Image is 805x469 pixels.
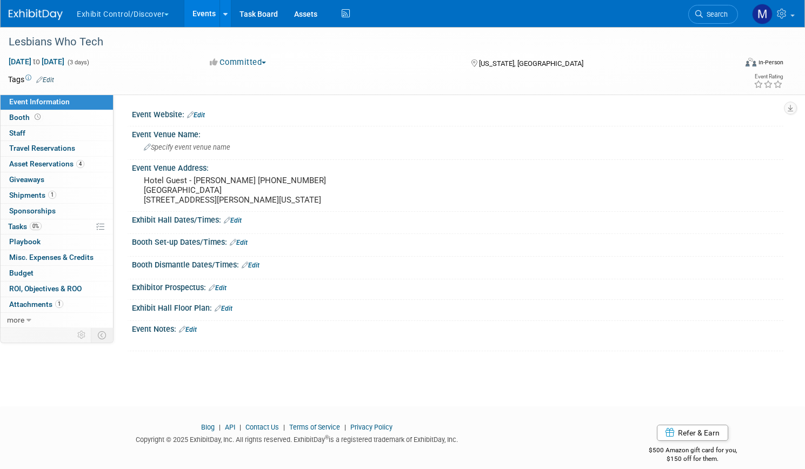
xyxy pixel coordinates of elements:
div: Event Notes: [132,321,783,335]
span: (3 days) [66,59,89,66]
span: Misc. Expenses & Credits [9,253,94,262]
span: Tasks [8,222,42,231]
div: Exhibit Hall Floor Plan: [132,300,783,314]
span: Budget [9,269,34,277]
div: $500 Amazon gift card for you, [602,439,783,464]
span: Shipments [9,191,56,199]
sup: ® [325,434,329,440]
div: Exhibitor Prospectus: [132,279,783,293]
a: Shipments1 [1,188,113,203]
a: Misc. Expenses & Credits [1,250,113,265]
a: Budget [1,266,113,281]
a: Edit [187,111,205,119]
div: Event Website: [132,106,783,120]
div: Booth Dismantle Dates/Times: [132,257,783,271]
span: Sponsorships [9,206,56,215]
span: 0% [30,222,42,230]
span: | [281,423,288,431]
a: ROI, Objectives & ROO [1,282,113,297]
div: Lesbians Who Tech [5,32,717,52]
a: Terms of Service [289,423,340,431]
div: Event Venue Address: [132,160,783,173]
a: Staff [1,126,113,141]
a: Contact Us [245,423,279,431]
span: 4 [76,160,84,168]
div: Booth Set-up Dates/Times: [132,234,783,248]
div: $150 off for them. [602,454,783,464]
span: [US_STATE], [GEOGRAPHIC_DATA] [479,59,583,68]
a: Asset Reservations4 [1,157,113,172]
a: Sponsorships [1,204,113,219]
div: Copyright © 2025 ExhibitDay, Inc. All rights reserved. ExhibitDay is a registered trademark of Ex... [8,432,586,445]
span: to [31,57,42,66]
span: Search [703,10,728,18]
div: In-Person [758,58,783,66]
a: Edit [209,284,227,292]
span: Staff [9,129,25,137]
a: Giveaways [1,172,113,187]
a: Edit [242,262,260,269]
a: Blog [201,423,215,431]
span: [DATE] [DATE] [8,57,65,66]
a: Edit [215,305,232,312]
img: ExhibitDay [9,9,63,20]
a: Tasks0% [1,219,113,234]
span: | [216,423,223,431]
span: | [237,423,244,431]
div: Event Venue Name: [132,126,783,140]
pre: Hotel Guest - [PERSON_NAME] [PHONE_NUMBER] [GEOGRAPHIC_DATA] [STREET_ADDRESS][PERSON_NAME][US_STATE] [144,176,391,205]
td: Tags [8,74,54,85]
img: Format-Inperson.png [746,58,756,66]
a: Booth [1,110,113,125]
a: Refer & Earn [657,425,728,441]
a: Edit [179,326,197,333]
span: Attachments [9,300,63,309]
a: Travel Reservations [1,141,113,156]
a: Search [688,5,738,24]
a: API [225,423,235,431]
div: Event Rating [754,74,783,79]
button: Committed [206,57,270,68]
div: Exhibit Hall Dates/Times: [132,212,783,226]
a: Event Information [1,95,113,110]
span: ROI, Objectives & ROO [9,284,82,293]
span: Travel Reservations [9,144,75,152]
span: Specify event venue name [144,143,230,151]
div: Event Format [668,56,783,72]
a: Edit [230,239,248,246]
span: Booth [9,113,43,122]
a: Privacy Policy [350,423,392,431]
span: Giveaways [9,175,44,184]
a: Attachments1 [1,297,113,312]
span: Booth not reserved yet [32,113,43,121]
a: Playbook [1,234,113,250]
span: more [7,316,24,324]
span: | [342,423,349,431]
span: 1 [48,191,56,199]
td: Personalize Event Tab Strip [72,328,91,342]
img: Matt h [752,4,773,24]
span: 1 [55,300,63,308]
span: Event Information [9,97,70,106]
a: Edit [36,76,54,84]
td: Toggle Event Tabs [91,328,114,342]
a: more [1,313,113,328]
span: Asset Reservations [9,159,84,168]
span: Playbook [9,237,41,246]
a: Edit [224,217,242,224]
